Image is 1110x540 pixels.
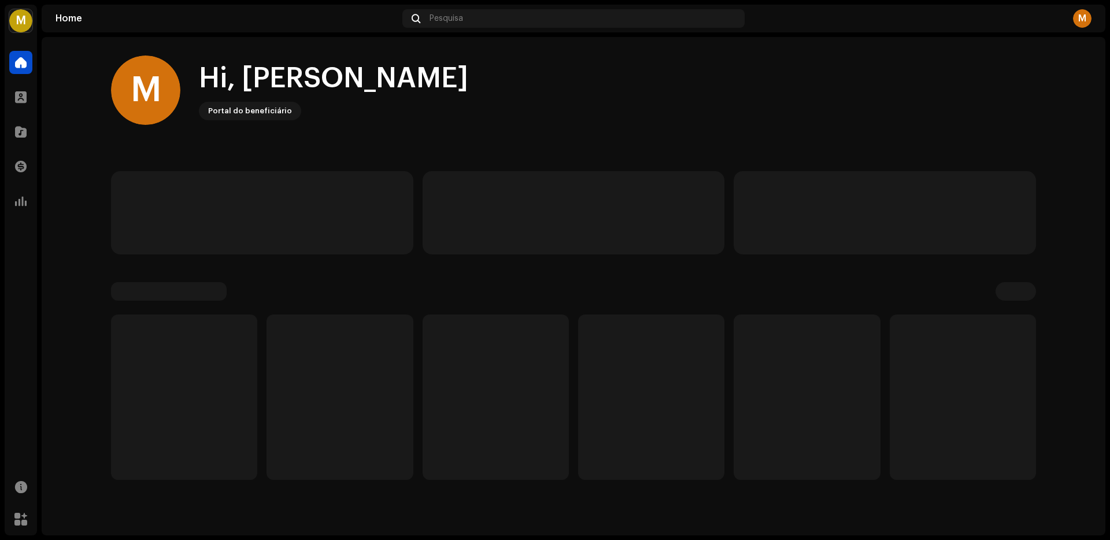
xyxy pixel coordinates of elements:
[9,9,32,32] div: M
[430,14,463,23] span: Pesquisa
[208,104,292,118] div: Portal do beneficiário
[55,14,398,23] div: Home
[199,60,468,97] div: Hi, [PERSON_NAME]
[1073,9,1091,28] div: M
[111,56,180,125] div: M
